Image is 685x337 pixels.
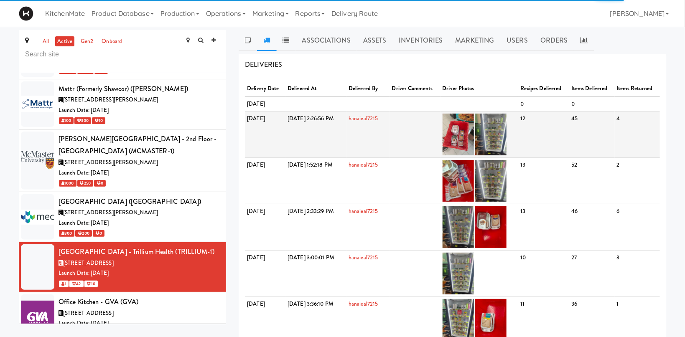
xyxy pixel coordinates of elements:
[615,204,660,251] td: 6
[59,218,220,228] div: Launch Date: [DATE]
[59,105,220,116] div: Launch Date: [DATE]
[59,195,220,208] div: [GEOGRAPHIC_DATA] ([GEOGRAPHIC_DATA])
[245,60,282,69] span: DELIVERIES
[518,158,569,204] td: 13
[245,204,285,251] td: [DATE]
[25,47,220,62] input: Search site
[500,30,534,51] a: Users
[84,281,98,287] span: 10
[349,161,378,169] a: hanaieal7215
[59,133,220,157] div: [PERSON_NAME][GEOGRAPHIC_DATA] - 2nd Floor - [GEOGRAPHIC_DATA] (MCMASTER-1)
[245,81,285,96] th: Delivery Date
[518,251,569,297] td: 10
[63,259,114,267] span: [STREET_ADDRESS]
[518,111,569,158] td: 12
[285,111,346,158] td: [DATE] 2:26:56 PM
[534,30,574,51] a: Orders
[59,268,220,279] div: Launch Date: [DATE]
[92,117,105,124] span: 10
[443,206,474,248] img: kggvezgjql0xccosmdpl.jpg
[63,309,114,317] span: [STREET_ADDRESS]
[59,117,74,124] span: 100
[19,6,33,21] img: Micromart
[569,251,614,297] td: 27
[77,180,93,187] span: 250
[19,192,226,242] li: [GEOGRAPHIC_DATA] ([GEOGRAPHIC_DATA])[STREET_ADDRESS][PERSON_NAME]Launch Date: [DATE] 800 200 0
[518,81,569,96] th: Recipes Delivered
[94,180,106,187] span: 0
[569,158,614,204] td: 52
[615,251,660,297] td: 3
[349,207,378,215] a: hanaieal7215
[475,114,507,155] img: t6x7pxdtc93y2mprwrp8.jpg
[245,111,285,158] td: [DATE]
[569,96,614,111] td: 0
[245,251,285,297] td: [DATE]
[285,204,346,251] td: [DATE] 2:33:29 PM
[75,230,92,237] span: 200
[55,36,74,47] a: active
[245,96,285,111] td: [DATE]
[390,81,441,96] th: Driver Comments
[79,36,95,47] a: gen2
[449,30,501,51] a: Marketing
[74,117,91,124] span: 300
[349,114,378,122] a: hanaieal7215
[349,253,378,261] a: hanaieal7215
[392,30,449,51] a: Inventories
[63,96,158,104] span: [STREET_ADDRESS][PERSON_NAME]
[59,168,220,178] div: Launch Date: [DATE]
[59,296,220,308] div: Office Kitchen - GVA (GVA)
[63,158,158,166] span: [STREET_ADDRESS][PERSON_NAME]
[285,251,346,297] td: [DATE] 3:00:01 PM
[615,158,660,204] td: 2
[475,160,507,202] img: whsflhznwwe685sum68o.jpg
[615,81,660,96] th: Items Returned
[443,114,474,155] img: xqvmyvfaticj7hitpx5a.jpg
[443,160,474,202] img: jt5ekv0s7dopmtqk02fy.jpg
[349,300,378,308] a: hanaieal7215
[569,81,614,96] th: Items Delivered
[59,246,220,258] div: [GEOGRAPHIC_DATA] - Trillium Health (TRILLIUM-1)
[19,129,226,192] li: [PERSON_NAME][GEOGRAPHIC_DATA] - 2nd Floor - [GEOGRAPHIC_DATA] (MCMASTER-1)[STREET_ADDRESS][PERSO...
[285,158,346,204] td: [DATE] 1:52:18 PM
[41,36,51,47] a: all
[59,318,220,329] div: Launch Date: [DATE]
[441,81,519,96] th: Driver Photos
[63,208,158,216] span: [STREET_ADDRESS][PERSON_NAME]
[569,111,614,158] td: 45
[59,230,74,237] span: 800
[569,204,614,251] td: 46
[346,81,390,96] th: Delivered By
[475,206,507,248] img: vdsrgnr62wddo6b7mpla.jpg
[59,180,76,187] span: 1000
[518,96,569,111] td: 0
[59,83,220,95] div: Mattr (formerly Shawcor) ([PERSON_NAME])
[93,230,104,237] span: 0
[285,81,346,96] th: Delivered At
[19,242,226,292] li: [GEOGRAPHIC_DATA] - Trillium Health (TRILLIUM-1)[STREET_ADDRESS]Launch Date: [DATE] 1 42 10
[615,111,660,158] td: 4
[59,281,69,287] span: 1
[296,30,357,51] a: Associations
[245,158,285,204] td: [DATE]
[518,204,569,251] td: 13
[19,79,226,129] li: Mattr (formerly Shawcor) ([PERSON_NAME])[STREET_ADDRESS][PERSON_NAME]Launch Date: [DATE] 100 300 10
[69,281,83,287] span: 42
[99,36,124,47] a: onboard
[443,253,474,294] img: nvmpijrmj7yfhn9bib0x.jpg
[357,30,393,51] a: Assets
